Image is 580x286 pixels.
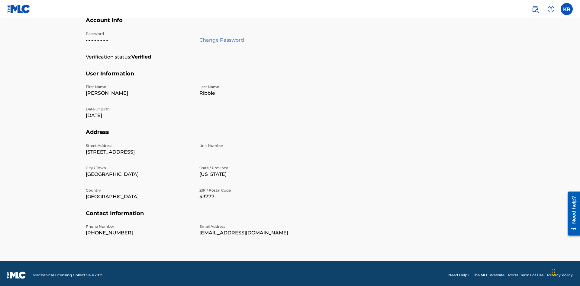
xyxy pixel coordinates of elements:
[86,210,494,224] h5: Contact Information
[563,189,580,239] iframe: Resource Center
[86,112,192,119] p: [DATE]
[561,3,573,15] div: User Menu
[532,5,539,13] img: search
[7,272,26,279] img: logo
[86,53,131,61] p: Verification status:
[550,257,580,286] iframe: Chat Widget
[33,272,103,278] span: Mechanical Licensing Collective © 2025
[86,193,192,200] p: [GEOGRAPHIC_DATA]
[199,143,306,148] p: Unit Number
[199,84,306,90] p: Last Name
[86,143,192,148] p: Street Address
[473,272,504,278] a: The MLC Website
[199,188,306,193] p: ZIP / Postal Code
[199,165,306,171] p: State / Province
[131,53,151,61] strong: Verified
[86,148,192,156] p: [STREET_ADDRESS]
[86,90,192,97] p: [PERSON_NAME]
[547,272,573,278] a: Privacy Policy
[199,229,306,237] p: [EMAIL_ADDRESS][DOMAIN_NAME]
[86,224,192,229] p: Phone Number
[86,17,494,31] h5: Account Info
[199,37,244,44] a: Change Password
[86,70,494,84] h5: User Information
[547,5,555,13] img: help
[86,31,192,37] p: Password
[7,5,31,13] img: MLC Logo
[199,90,306,97] p: Ribble
[86,171,192,178] p: [GEOGRAPHIC_DATA]
[529,3,541,15] a: Public Search
[86,106,192,112] p: Date Of Birth
[86,37,192,44] p: •••••••••••••••
[199,224,306,229] p: Email Address
[448,272,469,278] a: Need Help?
[199,171,306,178] p: [US_STATE]
[86,84,192,90] p: First Name
[86,188,192,193] p: Country
[545,3,557,15] div: Help
[199,193,306,200] p: 43777
[86,165,192,171] p: City / Town
[86,229,192,237] p: [PHONE_NUMBER]
[552,263,555,281] div: Drag
[508,272,543,278] a: Portal Terms of Use
[86,129,494,143] h5: Address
